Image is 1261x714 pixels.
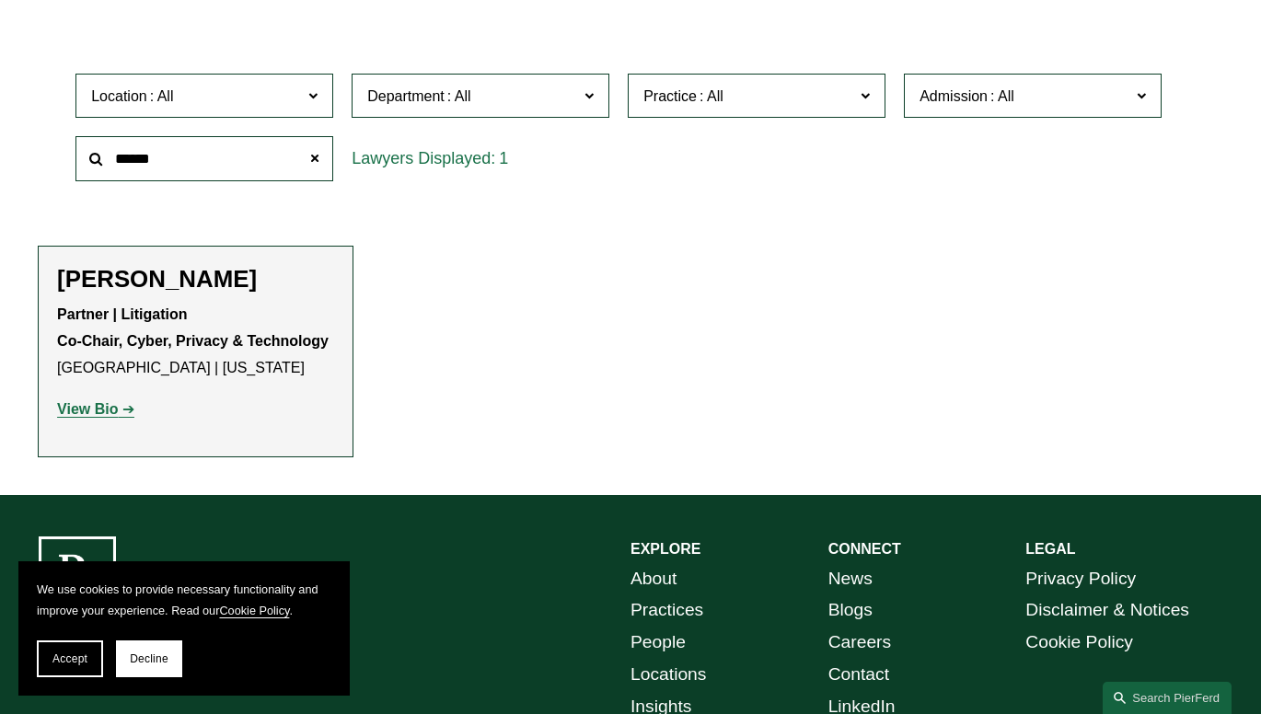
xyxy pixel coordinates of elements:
[499,149,508,167] span: 1
[630,594,703,627] a: Practices
[1025,563,1136,595] a: Privacy Policy
[630,627,686,659] a: People
[920,88,988,104] span: Admission
[1025,627,1133,659] a: Cookie Policy
[130,652,168,665] span: Decline
[828,563,873,595] a: News
[1025,594,1189,627] a: Disclaimer & Notices
[219,604,289,617] a: Cookie Policy
[828,659,889,691] a: Contact
[91,88,147,104] span: Location
[828,541,901,557] strong: CONNECT
[630,659,706,691] a: Locations
[828,594,873,627] a: Blogs
[1103,682,1232,714] a: Search this site
[57,302,334,381] p: [GEOGRAPHIC_DATA] | [US_STATE]
[57,401,118,417] strong: View Bio
[643,88,697,104] span: Practice
[57,401,134,417] a: View Bio
[37,640,103,677] button: Accept
[57,265,334,294] h2: [PERSON_NAME]
[630,563,677,595] a: About
[828,627,892,659] a: Careers
[367,88,445,104] span: Department
[630,541,700,557] strong: EXPLORE
[116,640,182,677] button: Decline
[52,652,87,665] span: Accept
[18,561,350,696] section: Cookie banner
[57,306,329,349] strong: Partner | Litigation Co-Chair, Cyber, Privacy & Technology
[1025,541,1075,557] strong: LEGAL
[37,580,331,622] p: We use cookies to provide necessary functionality and improve your experience. Read our .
